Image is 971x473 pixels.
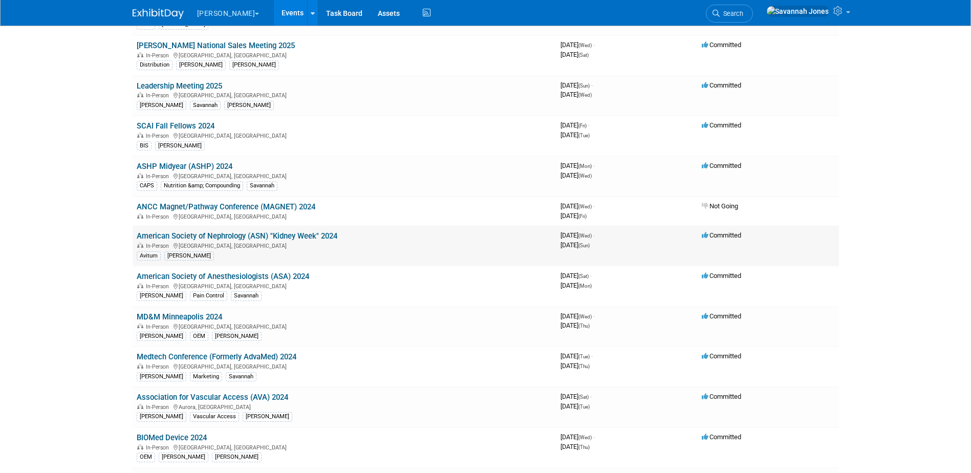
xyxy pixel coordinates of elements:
[176,60,226,70] div: [PERSON_NAME]
[702,433,741,441] span: Committed
[137,363,143,369] img: In-Person Event
[560,241,590,249] span: [DATE]
[146,213,172,220] span: In-Person
[137,52,143,57] img: In-Person Event
[137,60,172,70] div: Distribution
[578,394,589,400] span: (Sat)
[593,162,595,169] span: -
[137,231,337,241] a: American Society of Nephrology (ASN) "Kidney Week" 2024
[137,51,552,59] div: [GEOGRAPHIC_DATA], [GEOGRAPHIC_DATA]
[578,233,592,239] span: (Wed)
[578,283,592,289] span: (Mon)
[137,133,143,138] img: In-Person Event
[702,162,741,169] span: Committed
[146,173,172,180] span: In-Person
[702,41,741,49] span: Committed
[146,444,172,451] span: In-Person
[137,283,143,288] img: In-Person Event
[578,354,590,359] span: (Tue)
[133,9,184,19] img: ExhibitDay
[146,133,172,139] span: In-Person
[560,321,590,329] span: [DATE]
[146,243,172,249] span: In-Person
[560,282,592,289] span: [DATE]
[137,332,186,341] div: [PERSON_NAME]
[155,141,205,150] div: [PERSON_NAME]
[137,404,143,409] img: In-Person Event
[190,412,239,421] div: Vascular Access
[137,282,552,290] div: [GEOGRAPHIC_DATA], [GEOGRAPHIC_DATA]
[159,453,208,462] div: [PERSON_NAME]
[137,101,186,110] div: [PERSON_NAME]
[560,393,592,400] span: [DATE]
[593,433,595,441] span: -
[137,243,143,248] img: In-Person Event
[137,312,222,321] a: MD&M Minneapolis 2024
[137,291,186,300] div: [PERSON_NAME]
[591,81,593,89] span: -
[560,272,592,279] span: [DATE]
[137,453,155,462] div: OEM
[702,231,741,239] span: Committed
[212,332,262,341] div: [PERSON_NAME]
[702,312,741,320] span: Committed
[702,81,741,89] span: Committed
[137,372,186,381] div: [PERSON_NAME]
[137,181,157,190] div: CAPS
[560,352,593,360] span: [DATE]
[578,173,592,179] span: (Wed)
[137,443,552,451] div: [GEOGRAPHIC_DATA], [GEOGRAPHIC_DATA]
[137,352,296,361] a: Medtech Conference (Formerly AdvaMed) 2024
[720,10,743,17] span: Search
[164,251,214,261] div: [PERSON_NAME]
[137,402,552,411] div: Aurora, [GEOGRAPHIC_DATA]
[702,272,741,279] span: Committed
[560,443,590,450] span: [DATE]
[560,212,587,220] span: [DATE]
[137,444,143,449] img: In-Person Event
[702,121,741,129] span: Committed
[702,393,741,400] span: Committed
[702,352,741,360] span: Committed
[190,291,227,300] div: Pain Control
[190,332,208,341] div: OEM
[578,133,590,138] span: (Tue)
[137,91,552,99] div: [GEOGRAPHIC_DATA], [GEOGRAPHIC_DATA]
[137,213,143,219] img: In-Person Event
[137,131,552,139] div: [GEOGRAPHIC_DATA], [GEOGRAPHIC_DATA]
[578,83,590,89] span: (Sun)
[137,141,152,150] div: BIS
[137,272,309,281] a: American Society of Anesthesiologists (ASA) 2024
[231,291,262,300] div: Savannah
[229,60,279,70] div: [PERSON_NAME]
[146,363,172,370] span: In-Person
[578,163,592,169] span: (Mon)
[578,435,592,440] span: (Wed)
[137,322,552,330] div: [GEOGRAPHIC_DATA], [GEOGRAPHIC_DATA]
[560,81,593,89] span: [DATE]
[161,181,243,190] div: Nutrition &amp; Compounding
[190,372,222,381] div: Marketing
[766,6,829,17] img: Savannah Jones
[578,213,587,219] span: (Fri)
[590,272,592,279] span: -
[560,202,595,210] span: [DATE]
[578,363,590,369] span: (Thu)
[137,433,207,442] a: BIOMed Device 2024
[560,312,595,320] span: [DATE]
[578,92,592,98] span: (Wed)
[224,101,274,110] div: [PERSON_NAME]
[560,362,590,370] span: [DATE]
[137,162,232,171] a: ASHP Midyear (ASHP) 2024
[146,404,172,411] span: In-Person
[137,92,143,97] img: In-Person Event
[137,202,315,211] a: ANCC Magnet/Pathway Conference (MAGNET) 2024
[137,393,288,402] a: Association for Vascular Access (AVA) 2024
[578,323,590,329] span: (Thu)
[560,51,589,58] span: [DATE]
[593,231,595,239] span: -
[146,92,172,99] span: In-Person
[578,273,589,279] span: (Sat)
[578,404,590,410] span: (Tue)
[146,283,172,290] span: In-Person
